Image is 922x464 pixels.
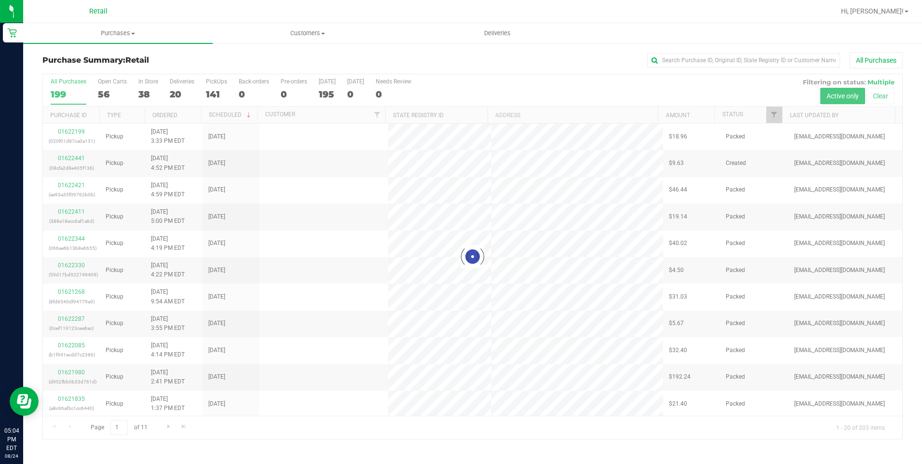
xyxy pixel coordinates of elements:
span: Retail [89,7,108,15]
a: Deliveries [403,23,592,43]
input: Search Purchase ID, Original ID, State Registry ID or Customer Name... [647,53,840,68]
inline-svg: Retail [7,28,17,38]
p: 08/24 [4,452,19,460]
span: Purchases [23,29,213,38]
span: Hi, [PERSON_NAME]! [841,7,904,15]
span: Deliveries [471,29,524,38]
h3: Purchase Summary: [42,56,329,65]
iframe: Resource center [10,387,39,416]
span: Customers [213,29,402,38]
button: All Purchases [850,52,903,68]
a: Purchases [23,23,213,43]
span: Retail [125,55,149,65]
p: 05:04 PM EDT [4,426,19,452]
a: Customers [213,23,402,43]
